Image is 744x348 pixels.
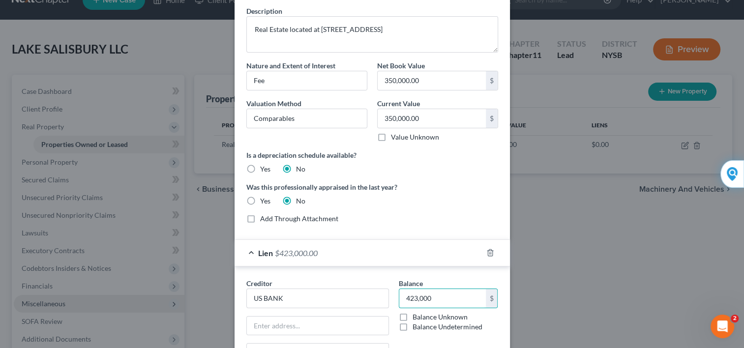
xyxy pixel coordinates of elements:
input: 0.00 [399,289,486,308]
label: Is a depreciation schedule available? [246,150,498,160]
input: 0.00 [378,109,486,128]
iframe: Intercom live chat [711,315,734,338]
label: Was this professionally appraised in the last year? [246,182,498,192]
span: Creditor [246,279,272,288]
input: Enter address... [247,317,388,335]
label: Balance Unknown [413,312,468,322]
label: Net Book Value [377,60,425,71]
div: $ [486,289,498,308]
input: 0.00 [378,71,486,90]
span: Lien [258,248,273,258]
label: Balance Undetermined [413,322,482,332]
label: Current Value [377,98,420,109]
label: Balance [399,278,423,289]
label: Yes [260,196,270,206]
label: Yes [260,164,270,174]
input: -- [247,71,367,90]
label: Add Through Attachment [260,214,338,224]
label: Nature and Extent of Interest [246,60,335,71]
input: -- [247,109,367,128]
input: Search creditor by name... [246,289,389,308]
label: Description [246,6,282,16]
label: Value Unknown [391,132,439,142]
span: 2 [731,315,739,322]
label: Valuation Method [246,98,301,109]
label: No [296,164,305,174]
span: $423,000.00 [275,248,318,258]
label: No [296,196,305,206]
div: $ [486,109,498,128]
div: $ [486,71,498,90]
